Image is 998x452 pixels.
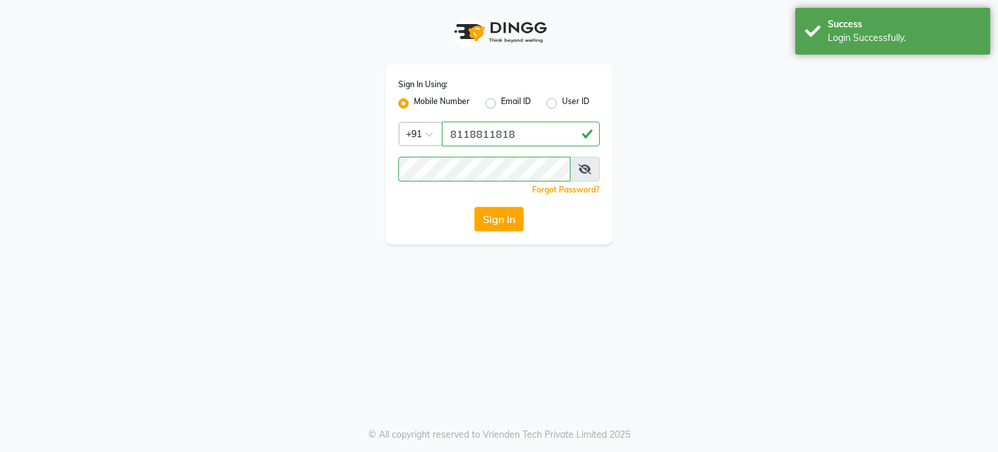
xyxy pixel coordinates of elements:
label: Mobile Number [414,96,470,111]
img: logo1.svg [447,13,551,51]
div: Success [828,18,980,31]
input: Username [442,122,600,146]
input: Username [398,157,570,181]
a: Forgot Password? [532,185,600,194]
label: Sign In Using: [398,79,448,90]
label: User ID [562,96,589,111]
button: Sign In [474,207,524,232]
div: Login Successfully. [828,31,980,45]
label: Email ID [501,96,531,111]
